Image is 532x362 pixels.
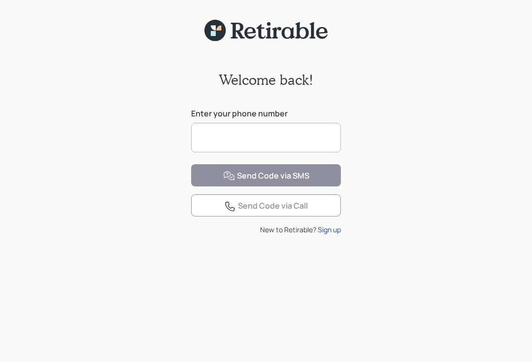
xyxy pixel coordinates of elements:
div: Sign up [318,224,341,235]
label: Enter your phone number [191,108,341,119]
div: New to Retirable? [191,224,341,235]
div: Send Code via Call [224,200,308,212]
div: Send Code via SMS [223,170,309,182]
button: Send Code via SMS [191,164,341,186]
button: Send Code via Call [191,194,341,217]
h2: Welcome back! [219,72,313,88]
